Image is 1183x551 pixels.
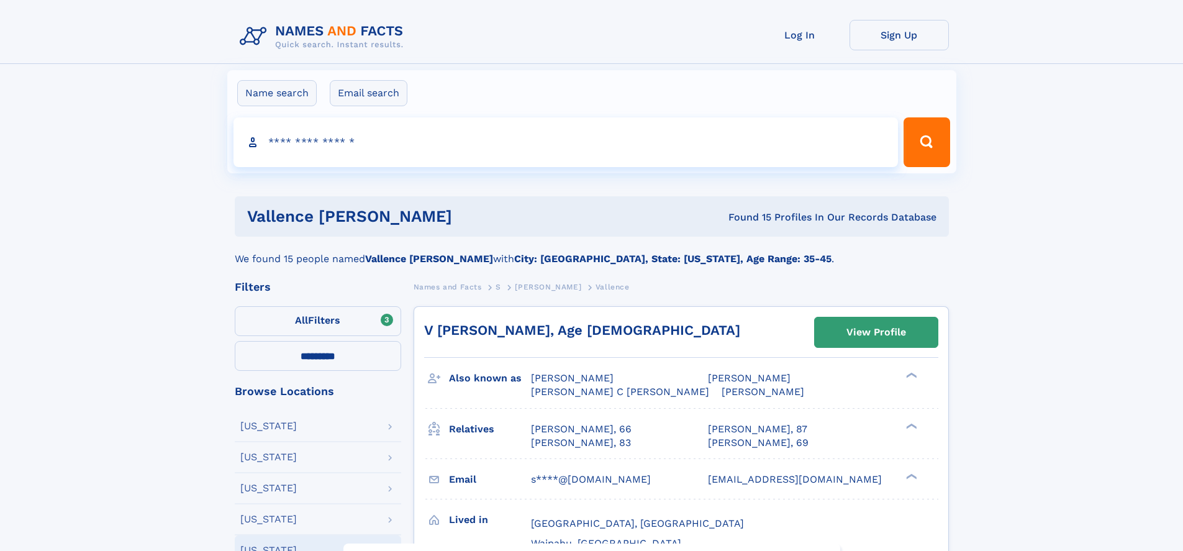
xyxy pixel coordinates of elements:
button: Search Button [904,117,950,167]
a: Names and Facts [414,279,482,294]
div: Found 15 Profiles In Our Records Database [590,211,936,224]
h3: Relatives [449,419,531,440]
span: Vallence [596,283,630,291]
div: [US_STATE] [240,514,297,524]
span: [PERSON_NAME] [515,283,581,291]
span: Waipahu, [GEOGRAPHIC_DATA] [531,537,681,549]
label: Filters [235,306,401,336]
a: [PERSON_NAME], 66 [531,422,632,436]
span: S [496,283,501,291]
span: [PERSON_NAME] C [PERSON_NAME] [531,386,709,398]
img: Logo Names and Facts [235,20,414,53]
span: [GEOGRAPHIC_DATA], [GEOGRAPHIC_DATA] [531,517,744,529]
div: We found 15 people named with . [235,237,949,266]
a: [PERSON_NAME] [515,279,581,294]
a: Sign Up [850,20,949,50]
div: ❯ [903,472,918,480]
h3: Email [449,469,531,490]
span: [PERSON_NAME] [722,386,804,398]
div: ❯ [903,422,918,430]
a: S [496,279,501,294]
a: [PERSON_NAME], 83 [531,436,631,450]
label: Email search [330,80,407,106]
h1: Vallence [PERSON_NAME] [247,209,591,224]
a: View Profile [815,317,938,347]
b: Vallence [PERSON_NAME] [365,253,493,265]
div: Filters [235,281,401,293]
span: [PERSON_NAME] [708,372,791,384]
a: V [PERSON_NAME], Age [DEMOGRAPHIC_DATA] [424,322,740,338]
label: Name search [237,80,317,106]
div: View Profile [846,318,906,347]
span: All [295,314,308,326]
a: Log In [750,20,850,50]
div: ❯ [903,371,918,380]
div: [US_STATE] [240,452,297,462]
b: City: [GEOGRAPHIC_DATA], State: [US_STATE], Age Range: 35-45 [514,253,832,265]
h3: Lived in [449,509,531,531]
a: [PERSON_NAME], 69 [708,436,809,450]
div: [US_STATE] [240,421,297,431]
h3: Also known as [449,368,531,389]
div: [US_STATE] [240,483,297,493]
div: Browse Locations [235,386,401,397]
span: [EMAIL_ADDRESS][DOMAIN_NAME] [708,473,882,485]
span: [PERSON_NAME] [531,372,614,384]
input: search input [233,117,899,167]
a: [PERSON_NAME], 87 [708,422,807,436]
